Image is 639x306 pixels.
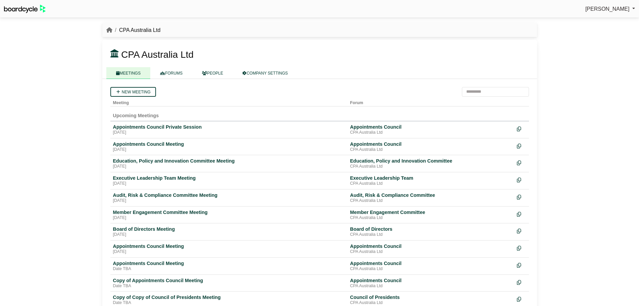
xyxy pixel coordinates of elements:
[350,294,512,300] div: Council of Presidents
[113,141,345,152] a: Appointments Council Meeting [DATE]
[517,294,526,303] div: Make a copy
[113,124,345,135] a: Appointments Council Private Session [DATE]
[517,141,526,150] div: Make a copy
[113,243,345,249] div: Appointments Council Meeting
[350,124,512,135] a: Appointments Council CPA Australia Ltd
[113,260,345,272] a: Appointments Council Meeting Date TBA
[110,106,529,121] td: Upcoming Meetings
[350,249,512,255] div: CPA Australia Ltd
[113,266,345,272] div: Date TBA
[113,209,345,221] a: Member Engagement Committee Meeting [DATE]
[150,67,192,79] a: FORUMS
[350,226,512,237] a: Board of Directors CPA Australia Ltd
[517,192,526,201] div: Make a copy
[110,87,156,97] a: New meeting
[350,277,512,283] div: Appointments Council
[348,97,514,106] th: Forum
[113,294,345,306] a: Copy of Copy of Council of Presidents Meeting Date TBA
[350,300,512,306] div: CPA Australia Ltd
[350,226,512,232] div: Board of Directors
[112,26,161,35] li: CPA Australia Ltd
[350,192,512,198] div: Audit, Risk & Compliance Committee
[113,198,345,204] div: [DATE]
[350,158,512,169] a: Education, Policy and Innovation Committee CPA Australia Ltd
[350,175,512,186] a: Executive Leadership Team CPA Australia Ltd
[121,49,194,60] span: CPA Australia Ltd
[106,26,161,35] nav: breadcrumb
[517,124,526,133] div: Make a copy
[113,232,345,237] div: [DATE]
[350,294,512,306] a: Council of Presidents CPA Australia Ltd
[4,5,46,13] img: BoardcycleBlackGreen-aaafeed430059cb809a45853b8cf6d952af9d84e6e89e1f1685b34bfd5cb7d64.svg
[350,198,512,204] div: CPA Australia Ltd
[113,209,345,215] div: Member Engagement Committee Meeting
[113,243,345,255] a: Appointments Council Meeting [DATE]
[585,5,635,13] a: [PERSON_NAME]
[350,283,512,289] div: CPA Australia Ltd
[113,124,345,130] div: Appointments Council Private Session
[350,243,512,255] a: Appointments Council CPA Australia Ltd
[350,209,512,221] a: Member Engagement Committee CPA Australia Ltd
[350,164,512,169] div: CPA Australia Ltd
[350,215,512,221] div: CPA Australia Ltd
[113,277,345,289] a: Copy of Appointments Council Meeting Date TBA
[192,67,233,79] a: PEOPLE
[350,158,512,164] div: Education, Policy and Innovation Committee
[517,226,526,235] div: Make a copy
[517,175,526,184] div: Make a copy
[517,243,526,252] div: Make a copy
[350,260,512,272] a: Appointments Council CPA Australia Ltd
[113,158,345,169] a: Education, Policy and Innovation Committee Meeting [DATE]
[113,300,345,306] div: Date TBA
[113,175,345,181] div: Executive Leadership Team Meeting
[350,175,512,181] div: Executive Leadership Team
[350,130,512,135] div: CPA Australia Ltd
[113,147,345,152] div: [DATE]
[350,192,512,204] a: Audit, Risk & Compliance Committee CPA Australia Ltd
[517,209,526,218] div: Make a copy
[113,226,345,232] div: Board of Directors Meeting
[113,192,345,204] a: Audit, Risk & Compliance Committee Meeting [DATE]
[113,158,345,164] div: Education, Policy and Innovation Committee Meeting
[113,181,345,186] div: [DATE]
[350,181,512,186] div: CPA Australia Ltd
[113,192,345,198] div: Audit, Risk & Compliance Committee Meeting
[350,232,512,237] div: CPA Australia Ltd
[350,266,512,272] div: CPA Australia Ltd
[350,141,512,147] div: Appointments Council
[113,226,345,237] a: Board of Directors Meeting [DATE]
[350,243,512,249] div: Appointments Council
[113,164,345,169] div: [DATE]
[517,277,526,287] div: Make a copy
[113,141,345,147] div: Appointments Council Meeting
[113,215,345,221] div: [DATE]
[517,158,526,167] div: Make a copy
[113,260,345,266] div: Appointments Council Meeting
[350,277,512,289] a: Appointments Council CPA Australia Ltd
[350,260,512,266] div: Appointments Council
[350,147,512,152] div: CPA Australia Ltd
[110,97,348,106] th: Meeting
[350,124,512,130] div: Appointments Council
[106,67,151,79] a: MEETINGS
[113,130,345,135] div: [DATE]
[113,175,345,186] a: Executive Leadership Team Meeting [DATE]
[113,283,345,289] div: Date TBA
[350,209,512,215] div: Member Engagement Committee
[233,67,298,79] a: COMPANY SETTINGS
[113,249,345,255] div: [DATE]
[350,141,512,152] a: Appointments Council CPA Australia Ltd
[113,294,345,300] div: Copy of Copy of Council of Presidents Meeting
[585,6,630,12] span: [PERSON_NAME]
[517,260,526,269] div: Make a copy
[113,277,345,283] div: Copy of Appointments Council Meeting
